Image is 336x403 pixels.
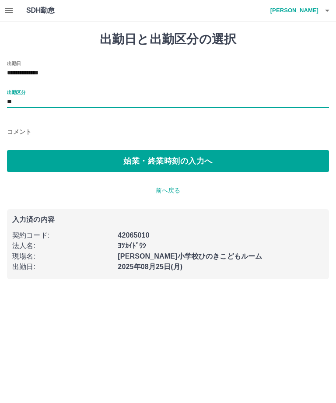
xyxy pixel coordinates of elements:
b: 2025年08月25日(月) [118,263,182,270]
h1: 出勤日と出勤区分の選択 [7,32,329,47]
b: 42065010 [118,231,149,239]
p: 現場名 : [12,251,112,262]
p: 法人名 : [12,241,112,251]
p: 前へ戻る [7,186,329,195]
p: 契約コード : [12,230,112,241]
label: 出勤日 [7,60,21,67]
p: 入力済の内容 [12,216,324,223]
b: [PERSON_NAME]小学校ひのきこどもルーム [118,252,262,260]
label: 出勤区分 [7,89,25,95]
p: 出勤日 : [12,262,112,272]
button: 始業・終業時刻の入力へ [7,150,329,172]
b: ﾖﾂｶｲﾄﾞｳｼ [118,242,146,249]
